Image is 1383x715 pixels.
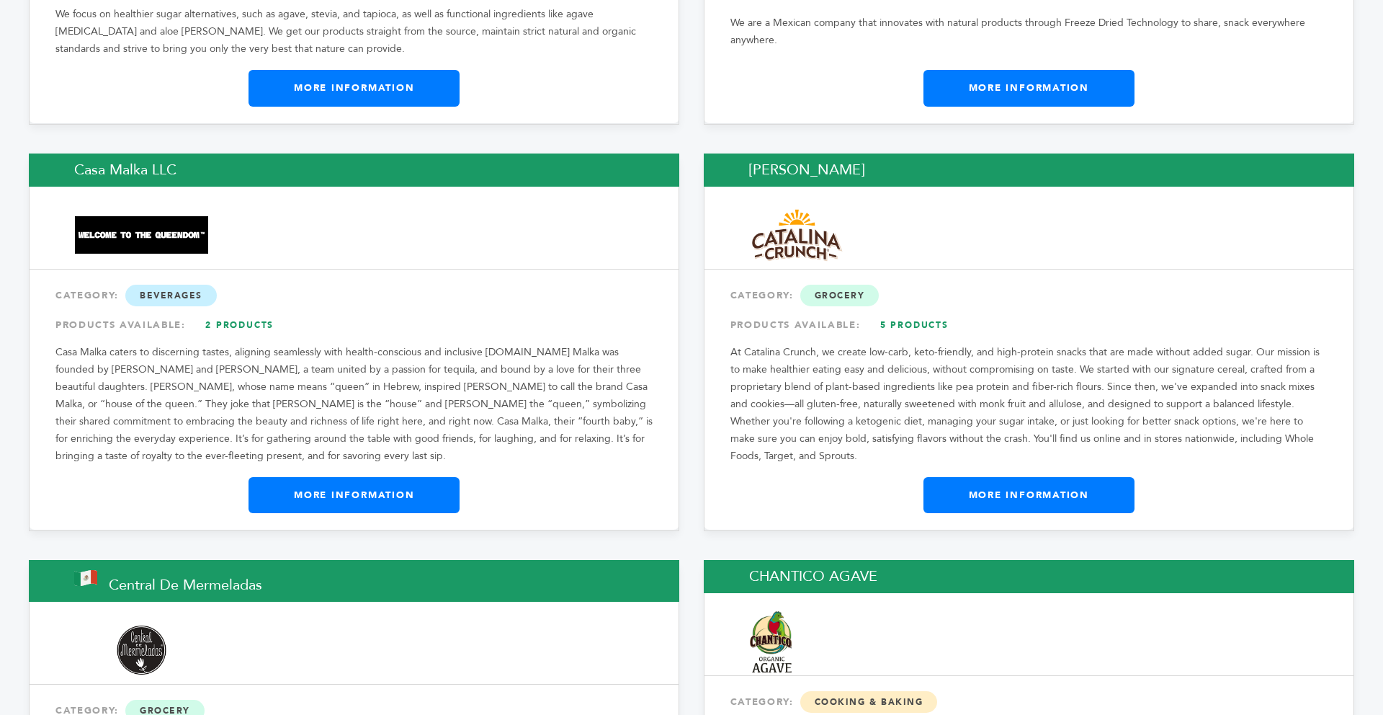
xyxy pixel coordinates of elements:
[75,626,208,675] img: Central de Mermeladas
[29,154,679,187] h2: Casa Malka LLC
[730,14,1328,49] p: We are a Mexican company that innovates with natural products through Freeze Dried Technology to ...
[800,285,880,306] span: Grocery
[75,216,208,254] img: Casa Malka LLC
[730,689,1328,715] div: CATEGORY:
[189,312,290,338] a: 2 Products
[800,691,938,713] span: Cooking & Baking
[55,283,653,308] div: CATEGORY:
[704,560,1354,593] h2: CHANTICO AGAVE
[249,70,460,106] a: More Information
[29,560,679,602] h2: Central de Mermeladas
[249,477,460,513] a: More Information
[125,285,217,306] span: Beverages
[730,344,1328,465] p: At Catalina Crunch, we create low-carb, keto-friendly, and high-protein snacks that are made with...
[730,312,1328,338] div: PRODUCTS AVAILABLE:
[730,283,1328,308] div: CATEGORY:
[55,312,653,338] div: PRODUCTS AVAILABLE:
[923,477,1134,513] a: More Information
[55,6,653,58] p: We focus on healthier sugar alternatives, such as agave, stevia, and tapioca, as well as function...
[923,70,1134,106] a: More Information
[55,344,653,465] p: Casa Malka caters to discerning tastes, aligning seamlessly with health-conscious and inclusive [...
[864,312,964,338] a: 5 Products
[750,611,792,672] img: CHANTICO AGAVE
[74,570,97,586] img: This brand is from Mexico (MX)
[704,154,1354,187] h2: [PERSON_NAME]
[750,205,845,266] img: Catalina Snacks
